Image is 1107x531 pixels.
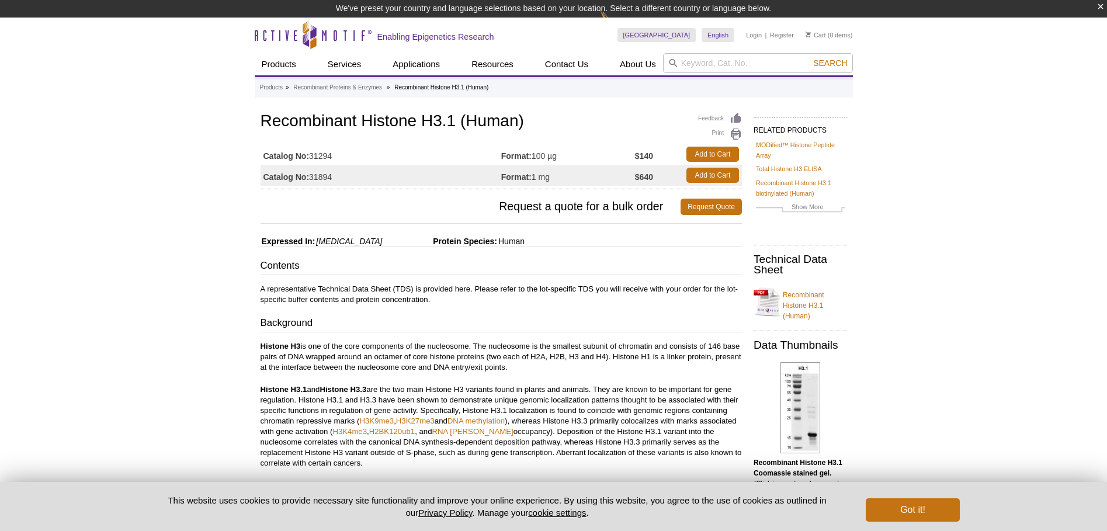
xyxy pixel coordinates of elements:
p: This website uses cookies to provide necessary site functionality and improve your online experie... [148,494,847,519]
b: Histone H3.3 [320,385,366,394]
a: H2BK120ub1 [369,427,415,436]
a: Add to Cart [686,147,739,162]
h2: Enabling Epigenetics Research [377,32,494,42]
a: Recombinant Histone H3.1 (Human) [754,283,847,321]
a: DNA methylation [447,417,505,425]
td: 1 mg [501,165,635,186]
h2: Data Thumbnails [754,340,847,350]
p: is one of the core components of the nucleosome. The nucleosome is the smallest subunit of chroma... [261,341,742,373]
b: Histone H3 [261,342,301,350]
strong: $640 [635,172,653,182]
p: A representative Technical Data Sheet (TDS) is provided here. Please refer to the lot-specific TD... [261,284,742,305]
button: Got it! [866,498,959,522]
td: 31894 [261,165,501,186]
a: Recombinant Proteins & Enzymes [293,82,382,93]
span: Request a quote for a bulk order [261,199,681,215]
a: H3K9me3 [360,417,394,425]
a: Resources [464,53,520,75]
h3: Background [261,316,742,332]
a: Privacy Policy [418,508,472,518]
a: Applications [386,53,447,75]
strong: Catalog No: [263,151,310,161]
i: [MEDICAL_DATA] [316,237,382,246]
li: (0 items) [806,28,853,42]
p: (Click image to enlarge and see details). [754,457,847,499]
img: Your Cart [806,32,811,37]
h1: Recombinant Histone H3.1 (Human) [261,112,742,132]
span: Expressed In: [261,237,315,246]
a: Request Quote [681,199,742,215]
span: Protein Species: [384,237,497,246]
button: Search [810,58,851,68]
a: Recombinant Histone H3.1 biotinylated (Human) [756,178,845,199]
p: and are the two main Histone H3 variants found in plants and animals. They are known to be import... [261,384,742,468]
strong: Format: [501,172,532,182]
td: 31294 [261,144,501,165]
a: Login [746,31,762,39]
a: [GEOGRAPHIC_DATA] [617,28,696,42]
input: Keyword, Cat. No. [663,53,853,73]
a: Show More [756,202,845,215]
h2: Technical Data Sheet [754,254,847,275]
a: Total Histone H3 ELISA [756,164,822,174]
strong: Catalog No: [263,172,310,182]
a: Add to Cart [686,168,739,183]
a: Contact Us [538,53,595,75]
a: Products [260,82,283,93]
a: Services [321,53,369,75]
a: H3K27me3 [396,417,435,425]
a: Print [698,128,742,141]
h2: RELATED PRODUCTS [754,117,847,138]
button: cookie settings [528,508,586,518]
a: About Us [613,53,663,75]
li: » [387,84,390,91]
li: » [286,84,289,91]
a: RNA [PERSON_NAME] [432,427,513,436]
span: Search [813,58,847,68]
b: Recombinant Histone H3.1 Coomassie stained gel. [754,459,842,477]
a: Products [255,53,303,75]
a: Feedback [698,112,742,125]
a: Cart [806,31,826,39]
h3: Application Notes [261,480,742,497]
li: | [765,28,767,42]
a: Register [770,31,794,39]
a: English [702,28,734,42]
span: Human [497,237,525,246]
a: MODified™ Histone Peptide Array [756,140,845,161]
img: Change Here [600,9,631,36]
strong: Format: [501,151,532,161]
b: Histone H3.1 [261,385,307,394]
li: Recombinant Histone H3.1 (Human) [394,84,488,91]
a: H3K4me3 [332,427,367,436]
h3: Contents [261,259,742,275]
img: Recombinant Histone H3.1 Coomassie gel [780,362,820,453]
td: 100 µg [501,144,635,165]
strong: $140 [635,151,653,161]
